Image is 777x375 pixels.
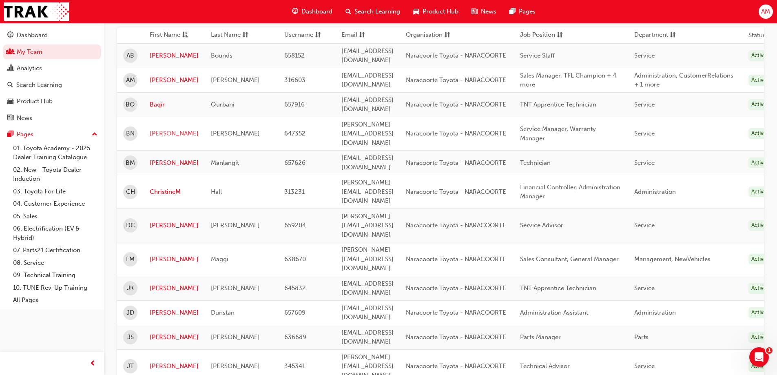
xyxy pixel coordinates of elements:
[284,101,305,108] span: 657916
[150,308,199,317] a: [PERSON_NAME]
[211,52,232,59] span: Bounds
[406,255,506,263] span: Naracoorte Toyota - NARACOORTE
[406,52,506,59] span: Naracoorte Toyota - NARACOORTE
[284,159,305,166] span: 657626
[211,76,260,84] span: [PERSON_NAME]
[7,115,13,122] span: news-icon
[284,76,305,84] span: 316603
[17,31,48,40] div: Dashboard
[10,197,101,210] a: 04. Customer Experience
[3,26,101,127] button: DashboardMy TeamAnalyticsSearch LearningProduct HubNews
[509,7,516,17] span: pages-icon
[519,7,536,16] span: Pages
[341,30,386,40] button: Emailsorting-icon
[301,7,332,16] span: Dashboard
[407,3,465,20] a: car-iconProduct Hub
[16,80,62,90] div: Search Learning
[520,72,616,89] span: Sales Manager, TFL Champion + 4 more
[7,82,13,89] span: search-icon
[481,7,496,16] span: News
[634,284,655,292] span: Service
[520,333,561,341] span: Parts Manager
[341,154,394,171] span: [EMAIL_ADDRESS][DOMAIN_NAME]
[406,76,506,84] span: Naracoorte Toyota - NARACOORTE
[406,284,506,292] span: Naracoorte Toyota - NARACOORTE
[341,213,394,238] span: [PERSON_NAME][EMAIL_ADDRESS][DOMAIN_NAME]
[211,284,260,292] span: [PERSON_NAME]
[354,7,400,16] span: Search Learning
[150,75,199,85] a: [PERSON_NAME]
[10,282,101,294] a: 10. TUNE Rev-Up Training
[211,30,256,40] button: Last Namesorting-icon
[748,128,770,139] div: Active
[520,52,555,59] span: Service Staff
[520,222,563,229] span: Service Advisor
[127,284,134,293] span: JK
[406,309,506,316] span: Naracoorte Toyota - NARACOORTE
[3,111,101,126] a: News
[211,188,222,195] span: Hall
[472,7,478,17] span: news-icon
[359,30,365,40] span: sorting-icon
[126,129,135,138] span: BN
[3,28,101,43] a: Dashboard
[284,255,306,263] span: 638670
[748,75,770,86] div: Active
[292,7,298,17] span: guage-icon
[761,7,770,16] span: AM
[211,30,241,40] span: Last Name
[150,221,199,230] a: [PERSON_NAME]
[634,222,655,229] span: Service
[748,361,770,372] div: Active
[7,65,13,72] span: chart-icon
[423,7,458,16] span: Product Hub
[211,222,260,229] span: [PERSON_NAME]
[286,3,339,20] a: guage-iconDashboard
[406,130,506,137] span: Naracoorte Toyota - NARACOORTE
[17,113,32,123] div: News
[341,329,394,346] span: [EMAIL_ADDRESS][DOMAIN_NAME]
[520,159,551,166] span: Technician
[150,284,199,293] a: [PERSON_NAME]
[634,333,649,341] span: Parts
[10,164,101,185] a: 02. New - Toyota Dealer Induction
[634,188,676,195] span: Administration
[341,96,394,113] span: [EMAIL_ADDRESS][DOMAIN_NAME]
[520,284,596,292] span: TNT Apprentice Technician
[3,61,101,76] a: Analytics
[10,269,101,282] a: 09. Technical Training
[150,255,199,264] a: [PERSON_NAME]
[634,52,655,59] span: Service
[406,188,506,195] span: Naracoorte Toyota - NARACOORTE
[126,221,135,230] span: DC
[748,99,770,110] div: Active
[406,30,451,40] button: Organisationsorting-icon
[284,333,306,341] span: 636689
[341,30,357,40] span: Email
[10,294,101,306] a: All Pages
[7,32,13,39] span: guage-icon
[3,127,101,142] button: Pages
[749,347,769,367] iframe: Intercom live chat
[126,158,135,168] span: BM
[10,185,101,198] a: 03. Toyota For Life
[520,184,620,200] span: Financial Controller, Administration Manager
[503,3,542,20] a: pages-iconPages
[634,72,733,89] span: Administration, CustomerRelations + 1 more
[284,362,305,370] span: 345341
[748,307,770,318] div: Active
[284,309,305,316] span: 657609
[3,44,101,60] a: My Team
[748,220,770,231] div: Active
[10,222,101,244] a: 06. Electrification (EV & Hybrid)
[520,30,555,40] span: Job Position
[339,3,407,20] a: search-iconSearch Learning
[7,49,13,56] span: people-icon
[10,142,101,164] a: 01. Toyota Academy - 2025 Dealer Training Catalogue
[3,78,101,93] a: Search Learning
[7,131,13,138] span: pages-icon
[520,125,596,142] span: Service Manager, Warranty Manager
[211,255,228,263] span: Maggi
[444,30,450,40] span: sorting-icon
[17,130,33,139] div: Pages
